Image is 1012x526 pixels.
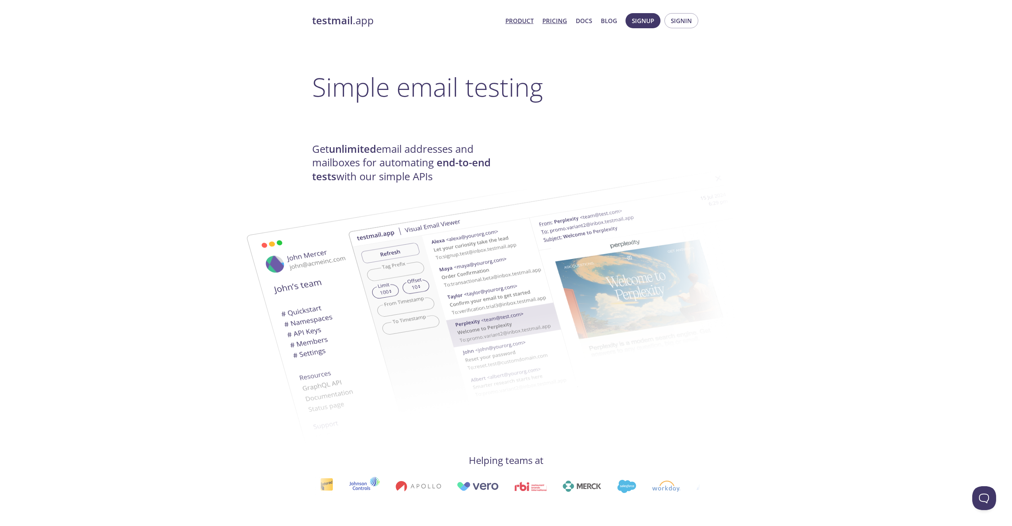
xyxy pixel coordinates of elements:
[312,156,491,183] strong: end-to-end tests
[329,142,376,156] strong: unlimited
[561,481,599,492] img: merck
[347,477,377,496] img: johnsoncontrols
[455,482,497,491] img: vero
[972,486,996,510] iframe: Help Scout Beacon - Open
[312,142,506,183] h4: Get email addresses and mailboxes for automating with our simple APIs
[601,16,617,26] a: Blog
[312,454,700,467] h4: Helping teams at
[348,158,777,428] img: testmail-email-viewer
[632,16,654,26] span: Signup
[217,184,646,454] img: testmail-email-viewer
[312,14,353,27] strong: testmail
[671,16,692,26] span: Signin
[513,482,545,491] img: rbi
[393,481,439,492] img: apollo
[650,481,678,492] img: workday
[576,16,592,26] a: Docs
[312,14,499,27] a: testmail.app
[505,16,534,26] a: Product
[542,16,567,26] a: Pricing
[625,13,660,28] button: Signup
[615,480,634,493] img: salesforce
[664,13,698,28] button: Signin
[312,72,700,102] h1: Simple email testing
